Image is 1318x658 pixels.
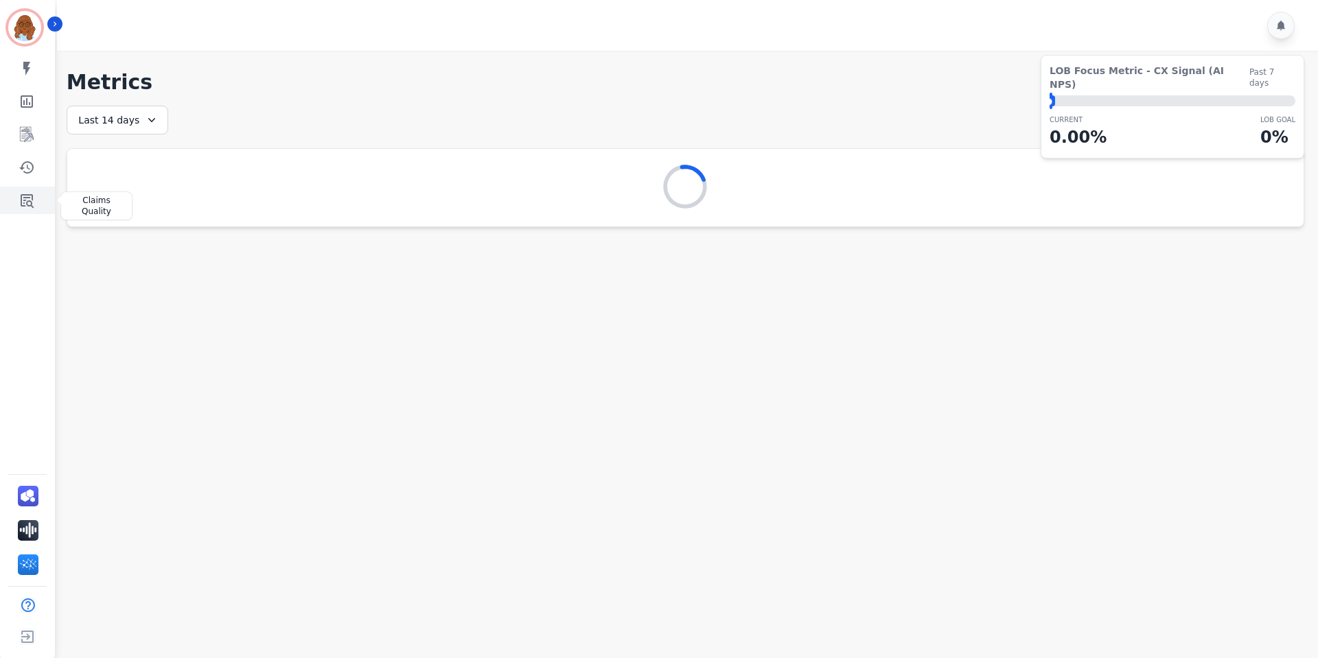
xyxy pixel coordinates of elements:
[1050,95,1055,106] div: ⬤
[1050,64,1249,91] span: LOB Focus Metric - CX Signal (AI NPS)
[1050,125,1107,150] p: 0.00 %
[1050,115,1107,125] p: CURRENT
[8,11,41,44] img: Bordered avatar
[67,106,168,134] div: Last 14 days
[1260,115,1295,125] p: LOB Goal
[67,70,1304,95] h1: Metrics
[1260,125,1295,150] p: 0 %
[1249,67,1295,89] span: Past 7 days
